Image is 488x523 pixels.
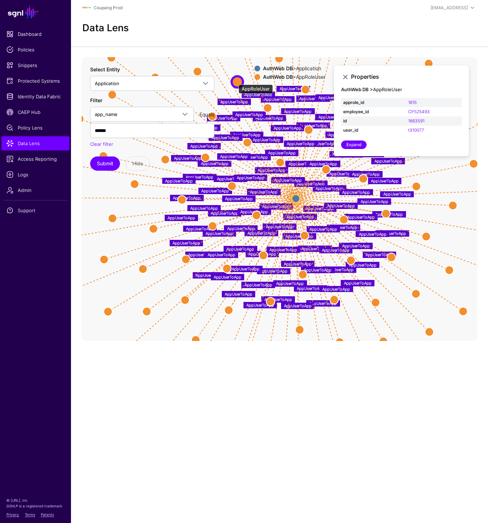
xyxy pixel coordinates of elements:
[240,209,268,214] text: AppUserToApp
[226,246,254,251] text: AppUserToApp
[268,150,296,155] text: AppUserToApp
[94,5,122,10] a: Coupang Prod
[6,140,65,147] span: Data Lens
[352,172,380,177] text: AppUserToApp
[240,154,268,159] text: AppUserToApp
[238,84,273,94] div: AppRoleUser
[6,109,65,116] span: CAEP Hub
[233,132,261,137] text: AppUserToApp
[263,74,293,80] strong: AuthWeb DB
[225,196,253,201] text: AppUserToApp
[258,168,285,173] text: AppUserToApp
[343,118,396,124] strong: id
[190,144,218,149] text: AppUserToApp
[90,66,120,73] label: Select Entity
[253,137,280,142] text: AppUserToApp
[165,178,193,183] text: AppUserToApp
[1,183,70,197] a: Admin
[1,74,70,88] a: Protected Systems
[343,109,396,115] strong: employee_id
[299,96,327,101] text: AppUserToApp
[1,136,70,150] a: Data Lens
[374,159,402,164] text: AppUserToApp
[188,252,216,257] text: AppUserToApp
[90,156,120,171] button: Submit
[232,266,259,271] text: AppUserToApp
[126,156,150,171] button: Hide
[168,215,195,220] text: AppUserToApp
[6,124,65,131] span: Policy Lens
[196,273,223,278] text: AppUserToApp
[6,497,65,503] p: © [URL], Inc
[342,189,370,194] text: AppUserToApp
[1,121,70,135] a: Policy Lens
[225,291,252,296] text: AppUserToApp
[344,281,372,286] text: AppUserToApp
[248,252,276,257] text: AppUserToApp
[6,207,65,214] span: Support
[260,269,287,274] text: AppUserToApp
[6,31,65,38] span: Dashboard
[318,95,346,100] text: AppUserToApp
[173,196,201,200] text: AppUserToApp
[6,512,19,517] a: Privacy
[366,252,393,257] text: AppUserToApp
[316,186,343,191] text: AppUserToApp
[297,286,324,291] text: AppUserToApp
[214,275,241,280] text: AppUserToApp
[284,109,312,114] text: AppUserToApp
[82,22,129,34] h2: Data Lens
[205,231,233,236] text: AppUserToApp
[408,100,417,105] a: 1615
[326,267,353,272] text: AppUserToApp
[263,65,293,71] strong: AuthWeb DB
[6,155,65,163] span: Access Reporting
[289,161,316,166] text: AppUserToApp
[235,112,263,117] text: AppUserToApp
[41,512,54,517] a: Patents
[212,135,239,140] text: AppUserToApp
[328,132,356,137] text: AppUserToApp
[90,141,113,147] a: Clear filter
[266,224,294,229] text: AppUserToApp
[262,74,327,80] div: > AppRoleUser
[378,231,406,236] text: AppUserToApp
[306,206,334,211] text: AppUserToApp
[309,141,337,146] text: AppUserToApp
[330,225,357,230] text: AppUserToApp
[1,58,70,72] a: Snippets
[217,176,245,181] text: AppUserToApp
[201,188,229,193] text: AppUserToApp
[1,105,70,119] a: CAEP Hub
[1,152,70,166] a: Access Reporting
[220,154,248,159] text: AppUserToApp
[287,141,314,146] text: AppUserToApp
[284,261,312,266] text: AppUserToApp
[297,181,325,186] text: AppUserToApp
[6,46,65,53] span: Policies
[245,92,272,97] text: AppUserToApp
[343,99,396,106] strong: approle_id
[1,89,70,104] a: Identity Data Fabric
[6,187,65,194] span: Admin
[210,116,237,121] text: AppUserToApp
[341,141,367,149] a: Expand
[408,118,424,123] a: 1663591
[408,127,424,133] a: t310077
[1,43,70,57] a: Policies
[431,5,468,11] div: [EMAIL_ADDRESS]
[309,227,337,232] text: AppUserToApp
[304,268,331,272] text: AppUserToApp
[327,203,355,208] text: AppUserToApp
[274,178,302,183] text: AppUserToApp
[262,66,327,71] div: > Application
[25,512,35,517] a: Terms
[207,252,235,257] text: AppUserToApp
[6,171,65,178] span: Logs
[237,175,264,180] text: AppUserToApp
[6,62,65,69] span: Snippets
[269,247,297,252] text: AppUserToApp
[332,152,360,157] text: AppUserToApp
[371,178,399,183] text: AppUserToApp
[246,303,274,308] text: AppUserToApp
